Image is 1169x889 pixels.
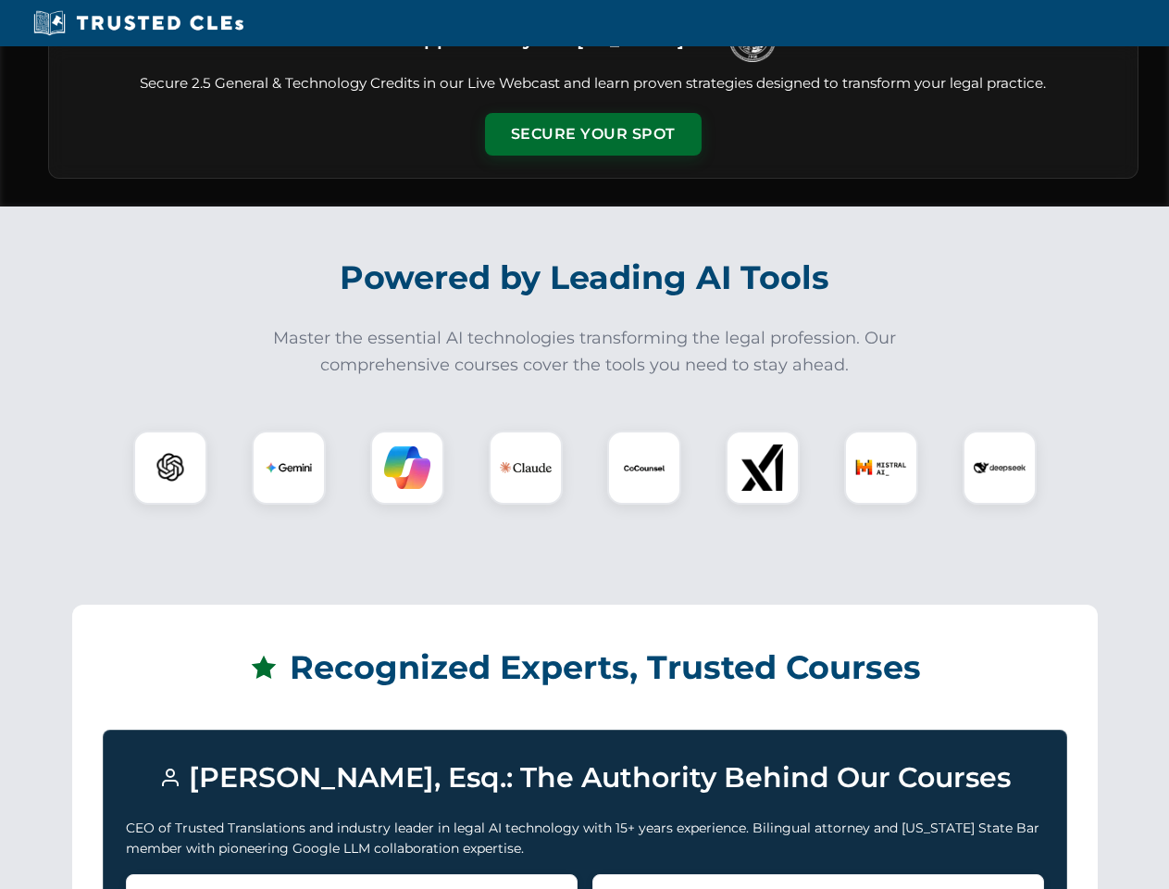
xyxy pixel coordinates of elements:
[126,818,1044,859] p: CEO of Trusted Translations and industry leader in legal AI technology with 15+ years experience....
[726,431,800,505] div: xAI
[370,431,444,505] div: Copilot
[266,444,312,491] img: Gemini Logo
[489,431,563,505] div: Claude
[261,325,909,379] p: Master the essential AI technologies transforming the legal profession. Our comprehensive courses...
[384,444,430,491] img: Copilot Logo
[963,431,1037,505] div: DeepSeek
[133,431,207,505] div: ChatGPT
[143,441,197,495] img: ChatGPT Logo
[103,635,1067,700] h2: Recognized Experts, Trusted Courses
[28,9,249,37] img: Trusted CLEs
[485,113,702,156] button: Secure Your Spot
[252,431,326,505] div: Gemini
[740,444,786,491] img: xAI Logo
[126,753,1044,803] h3: [PERSON_NAME], Esq.: The Authority Behind Our Courses
[974,442,1026,494] img: DeepSeek Logo
[844,431,918,505] div: Mistral AI
[621,444,667,491] img: CoCounsel Logo
[71,73,1115,94] p: Secure 2.5 General & Technology Credits in our Live Webcast and learn proven strategies designed ...
[607,431,681,505] div: CoCounsel
[72,245,1098,310] h2: Powered by Leading AI Tools
[500,442,552,494] img: Claude Logo
[855,442,907,494] img: Mistral AI Logo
